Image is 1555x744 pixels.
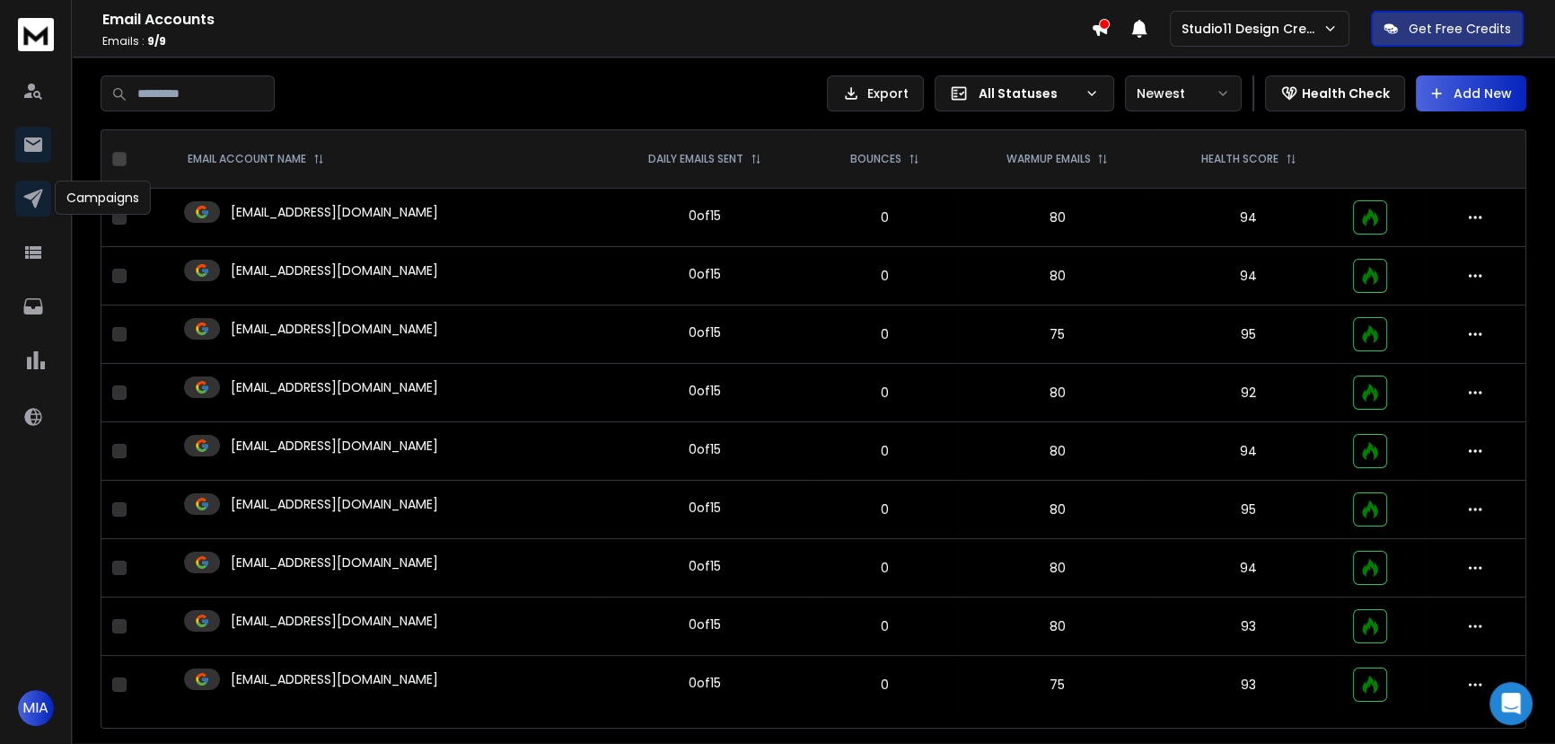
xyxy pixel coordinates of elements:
p: Health Check [1302,84,1390,102]
td: 80 [959,481,1155,539]
div: 0 of 15 [689,674,721,692]
p: WARMUP EMAILS [1006,152,1090,166]
div: 0 of 15 [689,557,721,575]
button: MIA [18,690,54,726]
p: All Statuses [979,84,1077,102]
td: 75 [959,306,1155,364]
button: Add New [1416,75,1526,111]
img: logo [18,18,54,51]
button: Export [827,75,924,111]
td: 92 [1155,364,1341,422]
p: 0 [822,617,948,635]
h1: Email Accounts [102,9,1091,31]
td: 94 [1155,189,1341,247]
p: 0 [822,384,948,402]
p: [EMAIL_ADDRESS][DOMAIN_NAME] [231,437,438,455]
p: [EMAIL_ADDRESS][DOMAIN_NAME] [231,261,438,279]
div: 0 of 15 [689,265,721,283]
div: 0 of 15 [689,382,721,400]
p: DAILY EMAILS SENT [648,152,743,166]
td: 95 [1155,306,1341,364]
button: Health Check [1265,75,1405,111]
p: [EMAIL_ADDRESS][DOMAIN_NAME] [231,554,438,571]
p: [EMAIL_ADDRESS][DOMAIN_NAME] [231,495,438,513]
td: 80 [959,422,1155,481]
td: 80 [959,539,1155,598]
button: Newest [1125,75,1242,111]
p: [EMAIL_ADDRESS][DOMAIN_NAME] [231,670,438,688]
p: 0 [822,442,948,460]
div: 0 of 15 [689,499,721,517]
td: 95 [1155,481,1341,539]
p: Studio11 Design Creative [1182,20,1322,38]
p: [EMAIL_ADDRESS][DOMAIN_NAME] [231,378,438,396]
td: 94 [1155,247,1341,306]
td: 94 [1155,422,1341,481]
div: 0 of 15 [689,207,721,225]
td: 80 [959,189,1155,247]
td: 75 [959,656,1155,714]
div: 0 of 15 [689,323,721,341]
p: BOUNCES [850,152,901,166]
td: 80 [959,598,1155,656]
td: 80 [959,364,1155,422]
p: 0 [822,208,948,226]
p: 0 [822,267,948,285]
p: Get Free Credits [1409,20,1511,38]
td: 80 [959,247,1155,306]
span: 9 / 9 [147,33,166,49]
div: Open Intercom Messenger [1489,682,1533,725]
button: Get Free Credits [1371,11,1524,47]
td: 93 [1155,656,1341,714]
p: 0 [822,500,948,518]
p: [EMAIL_ADDRESS][DOMAIN_NAME] [231,320,438,338]
p: [EMAIL_ADDRESS][DOMAIN_NAME] [231,612,438,630]
p: 0 [822,559,948,577]
p: 0 [822,325,948,343]
div: 0 of 15 [689,616,721,633]
div: 0 of 15 [689,440,721,458]
td: 93 [1155,598,1341,656]
p: [EMAIL_ADDRESS][DOMAIN_NAME] [231,203,438,221]
div: Campaigns [55,181,151,215]
p: Emails : [102,34,1091,49]
p: 0 [822,676,948,694]
td: 94 [1155,539,1341,598]
div: EMAIL ACCOUNT NAME [188,152,324,166]
p: HEALTH SCORE [1201,152,1278,166]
